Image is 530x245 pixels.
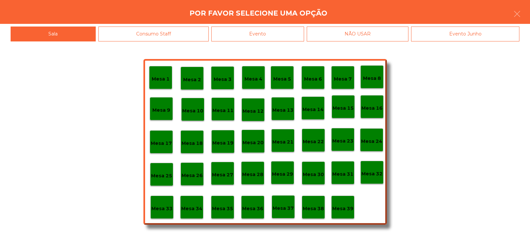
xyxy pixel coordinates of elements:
p: Mesa 4 [244,75,262,83]
p: Mesa 28 [242,171,263,178]
p: Mesa 27 [212,171,233,179]
p: Mesa 34 [181,205,202,213]
p: Mesa 35 [212,205,233,213]
p: Mesa 12 [242,107,264,115]
p: Mesa 19 [212,139,234,147]
p: Mesa 21 [272,138,293,146]
p: Mesa 39 [332,205,353,213]
p: Mesa 8 [363,75,381,82]
p: Mesa 18 [182,140,203,147]
p: Mesa 36 [242,205,263,213]
div: Evento Junho [411,27,519,41]
p: Mesa 6 [304,75,322,83]
p: Mesa 1 [152,75,170,83]
p: Mesa 5 [273,75,291,83]
p: Mesa 16 [361,104,383,112]
p: Mesa 38 [303,205,324,213]
p: Mesa 11 [212,107,234,114]
p: Mesa 15 [333,104,354,112]
p: Mesa 33 [151,205,173,213]
div: Evento [211,27,304,41]
p: Mesa 32 [361,170,383,178]
h4: Por favor selecione uma opção [189,8,327,18]
p: Mesa 22 [303,138,324,146]
p: Mesa 13 [272,106,293,114]
div: Sala [11,27,96,41]
p: Mesa 14 [302,106,324,113]
p: Mesa 23 [332,137,353,145]
div: Consumo Staff [98,27,209,41]
p: Mesa 9 [152,106,170,114]
p: Mesa 31 [332,170,353,178]
p: Mesa 2 [183,76,201,84]
p: Mesa 37 [273,205,294,212]
p: Mesa 7 [334,75,352,83]
p: Mesa 24 [361,138,382,145]
p: Mesa 30 [303,171,324,178]
p: Mesa 29 [272,170,293,178]
p: Mesa 17 [151,140,172,147]
p: Mesa 20 [242,139,264,147]
div: NÃO USAR [307,27,409,41]
p: Mesa 3 [214,76,232,83]
p: Mesa 26 [182,172,203,179]
p: Mesa 25 [151,172,172,180]
p: Mesa 10 [182,107,203,115]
